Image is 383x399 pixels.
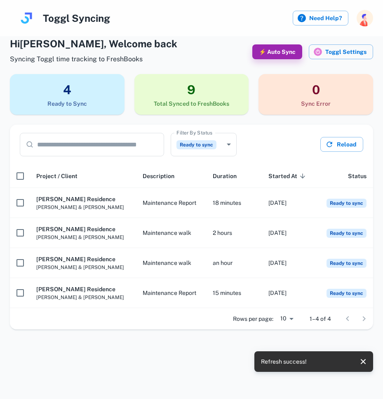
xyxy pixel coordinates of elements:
[262,188,317,218] td: [DATE]
[233,314,273,323] p: Rows per page:
[10,164,373,308] div: scrollable content
[136,218,206,248] td: Maintenance walk
[10,81,125,99] h3: 4
[36,204,129,211] span: [PERSON_NAME] & [PERSON_NAME]
[258,81,373,99] h3: 0
[10,36,177,51] h4: Hi [PERSON_NAME] , Welcome back
[206,248,262,278] td: an hour
[36,234,129,241] span: [PERSON_NAME] & [PERSON_NAME]
[206,278,262,308] td: 15 minutes
[134,81,249,99] h3: 9
[43,11,110,26] h4: Toggl Syncing
[277,313,296,325] div: 10
[176,129,212,136] label: Filter By Status
[134,99,249,108] h6: Total Synced to FreshBooks
[36,255,129,264] h6: [PERSON_NAME] Residence
[327,289,367,298] span: Ready to sync
[136,278,206,308] td: Maintenance Report
[213,171,237,181] span: Duration
[327,199,367,208] span: Ready to sync
[268,171,308,181] span: Started At
[314,48,322,56] img: Toggl icon
[36,225,129,234] h6: [PERSON_NAME] Residence
[36,294,129,301] span: [PERSON_NAME] & [PERSON_NAME]
[18,10,35,26] img: logo.svg
[310,314,331,323] p: 1–4 of 4
[252,44,302,59] button: ⚡ Auto Sync
[262,248,317,278] td: [DATE]
[10,99,125,108] h6: Ready to Sync
[320,137,363,152] button: Reload
[309,44,373,59] button: Toggl iconToggl Settings
[36,285,129,294] h6: [PERSON_NAME] Residence
[261,354,307,369] div: Refresh success!
[176,140,216,149] span: Ready to sync
[36,195,129,204] h6: [PERSON_NAME] Residence
[171,133,237,156] div: Ready to sync
[293,11,348,26] label: Need Help?
[36,171,78,181] span: Project / Client
[36,264,129,271] span: [PERSON_NAME] & [PERSON_NAME]
[262,278,317,308] td: [DATE]
[10,54,177,64] span: Syncing Toggl time tracking to FreshBooks
[258,99,373,108] h6: Sync Error
[327,259,367,268] span: Ready to sync
[348,171,367,181] span: Status
[143,171,174,181] span: Description
[357,355,370,368] button: close
[357,10,373,26] img: photoURL
[206,218,262,248] td: 2 hours
[136,188,206,218] td: Maintenance Report
[327,229,367,238] span: Ready to sync
[136,248,206,278] td: Maintenance walk
[262,218,317,248] td: [DATE]
[206,188,262,218] td: 18 minutes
